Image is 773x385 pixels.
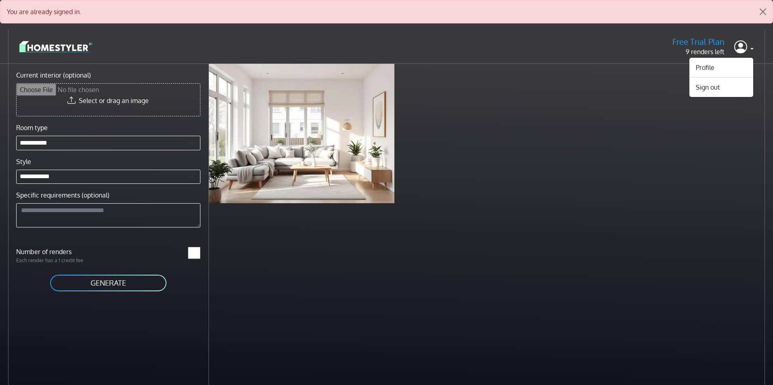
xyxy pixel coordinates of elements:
[672,47,725,57] p: 9 renders left
[19,40,92,54] img: logo-3de290ba35641baa71223ecac5eacb59cb85b4c7fdf211dc9aaecaaee71ea2f8.svg
[672,37,725,47] h5: Free Trial Plan
[16,190,110,200] label: Specific requirements (optional)
[11,247,108,257] label: Number of renders
[16,157,31,166] label: Style
[753,0,773,23] button: Close
[11,257,108,264] p: Each render has a 1 credit fee
[16,70,91,80] label: Current interior (optional)
[49,274,167,292] button: GENERATE
[689,81,753,94] button: Sign out
[16,123,48,133] label: Room type
[689,61,753,74] a: Profile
